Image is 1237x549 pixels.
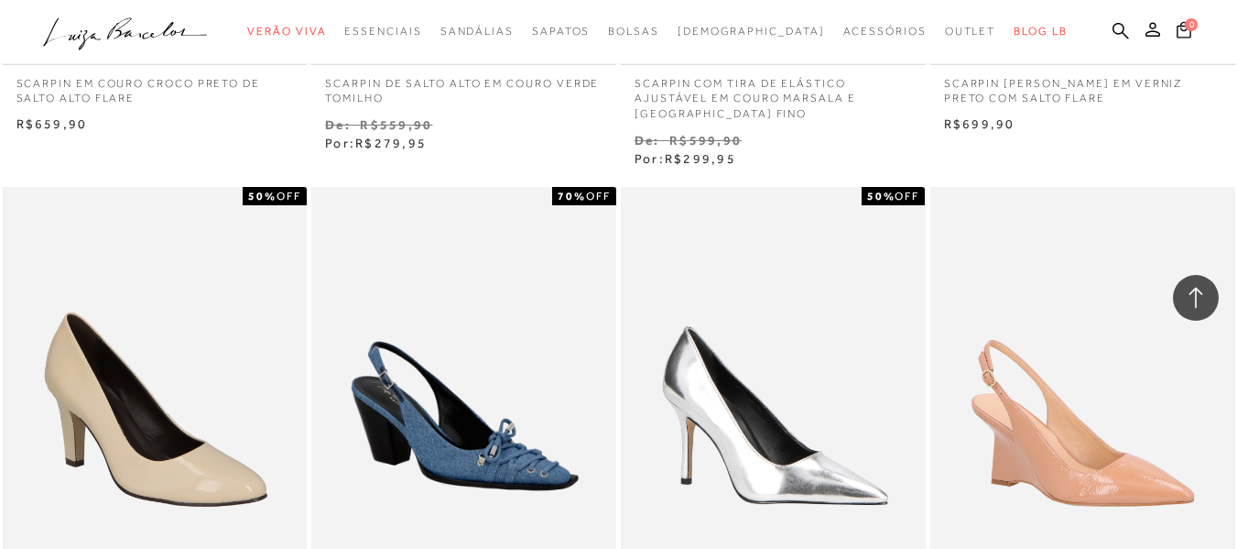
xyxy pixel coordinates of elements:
[325,117,351,132] small: De:
[247,25,326,38] span: Verão Viva
[1185,18,1198,31] span: 0
[355,136,427,150] span: R$279,95
[621,65,926,122] a: SCARPIN COM TIRA DE ELÁSTICO AJUSTÁVEL EM COURO MARSALA E [GEOGRAPHIC_DATA] FINO
[311,65,616,107] a: SCARPIN DE SALTO ALTO EM COURO VERDE TOMILHO
[678,15,825,49] a: noSubCategoriesText
[1014,25,1067,38] span: BLOG LB
[440,15,514,49] a: categoryNavScreenReaderText
[532,25,590,38] span: Sapatos
[895,190,919,203] span: OFF
[930,65,1235,107] a: SCARPIN [PERSON_NAME] EM VERNIZ PRETO COM SALTO FLARE
[635,151,736,166] span: Por:
[669,133,742,148] small: R$599,90
[608,25,659,38] span: Bolsas
[532,15,590,49] a: categoryNavScreenReaderText
[1014,15,1067,49] a: BLOG LB
[867,190,895,203] strong: 50%
[635,133,660,148] small: De:
[945,25,996,38] span: Outlet
[1171,20,1197,45] button: 0
[608,15,659,49] a: categoryNavScreenReaderText
[277,190,301,203] span: OFF
[678,25,825,38] span: [DEMOGRAPHIC_DATA]
[665,151,736,166] span: R$299,95
[558,190,586,203] strong: 70%
[843,25,927,38] span: Acessórios
[440,25,514,38] span: Sandálias
[360,117,432,132] small: R$559,90
[586,190,611,203] span: OFF
[945,15,996,49] a: categoryNavScreenReaderText
[344,15,421,49] a: categoryNavScreenReaderText
[843,15,927,49] a: categoryNavScreenReaderText
[3,65,308,107] a: SCARPIN EM COURO CROCO PRETO DE SALTO ALTO FLARE
[247,15,326,49] a: categoryNavScreenReaderText
[248,190,277,203] strong: 50%
[16,116,88,131] span: R$659,90
[325,136,427,150] span: Por:
[344,25,421,38] span: Essenciais
[944,116,1015,131] span: R$699,90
